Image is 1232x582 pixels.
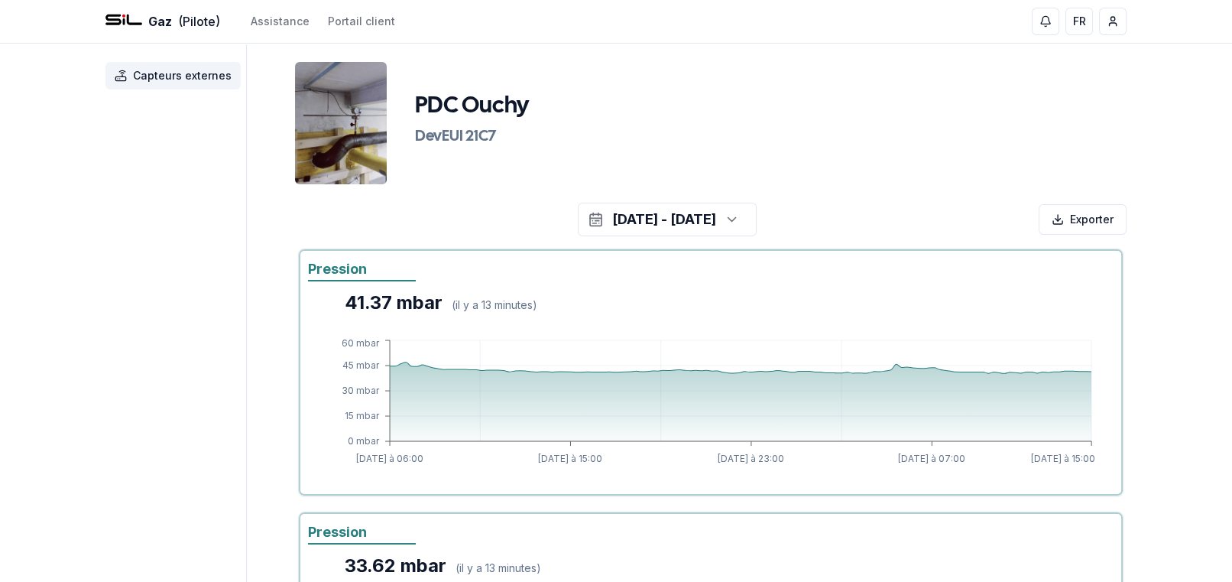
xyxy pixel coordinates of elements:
[612,209,716,230] div: [DATE] - [DATE]
[105,62,247,89] a: Capteurs externes
[295,62,387,184] img: unit Image
[1039,203,1127,236] button: Exporter
[178,12,220,31] span: (Pilote)
[105,3,142,40] img: SIL - Gaz Logo
[105,12,220,31] a: Gaz(Pilote)
[328,14,395,29] a: Portail client
[1031,453,1095,464] tspan: [DATE] à 15:00
[345,410,380,421] tspan: 15 mbar
[356,453,423,464] tspan: [DATE] à 06:00
[578,203,757,236] button: [DATE] - [DATE]
[345,554,446,578] div: 33.62 mbar
[348,435,380,447] tspan: 0 mbar
[308,258,416,281] div: Pression
[133,68,232,83] span: Capteurs externes
[1073,14,1086,29] span: FR
[251,14,310,29] a: Assistance
[452,298,537,313] div: ( il y a 13 minutes )
[718,453,784,464] tspan: [DATE] à 23:00
[415,93,529,120] h1: PDC Ouchy
[415,126,1007,148] h3: DevEUI 21C7
[456,561,541,576] div: ( il y a 13 minutes )
[898,453,965,464] tspan: [DATE] à 07:00
[345,291,443,315] div: 41.37 mbar
[538,453,602,464] tspan: [DATE] à 15:00
[308,522,416,545] div: Pression
[148,12,172,31] span: Gaz
[1039,204,1127,235] div: Exporter
[342,385,380,396] tspan: 30 mbar
[342,359,380,371] tspan: 45 mbar
[342,337,380,349] tspan: 60 mbar
[1065,8,1093,35] button: FR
